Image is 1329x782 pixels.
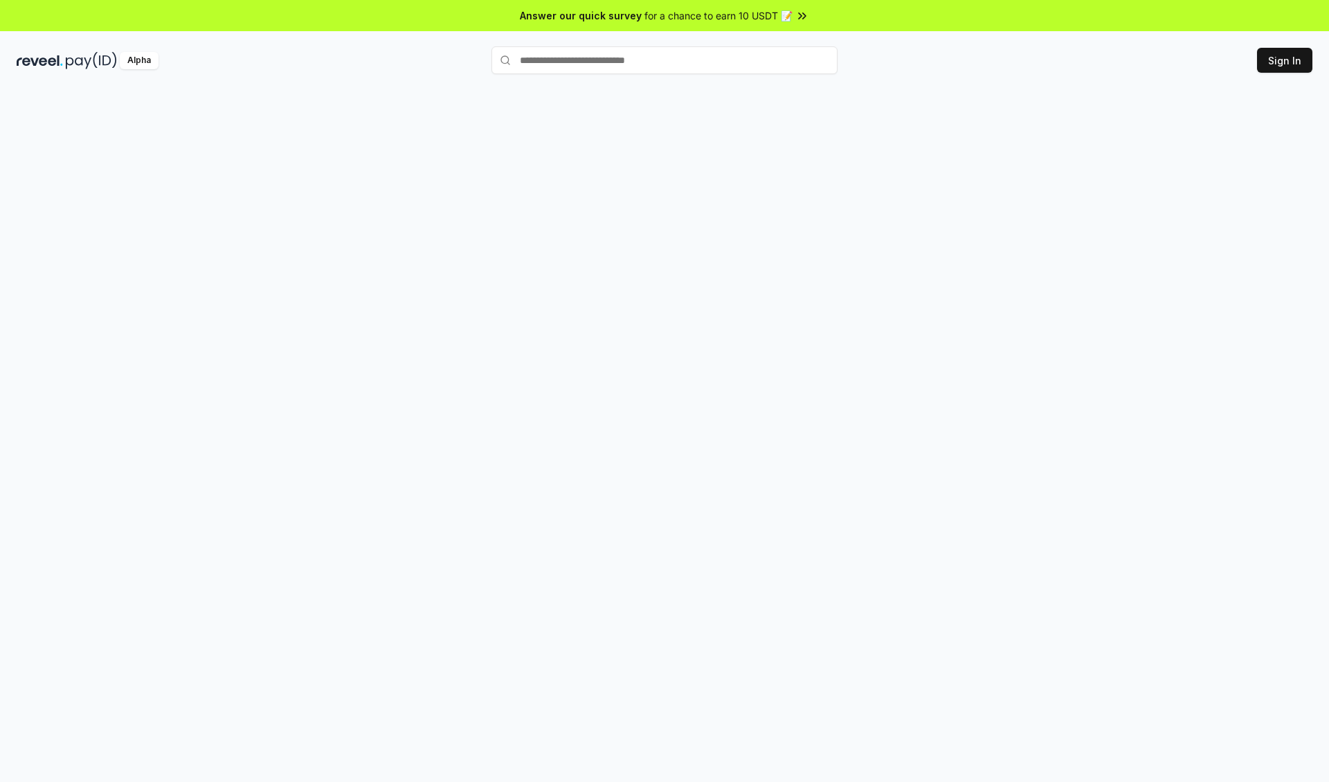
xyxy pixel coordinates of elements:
span: for a chance to earn 10 USDT 📝 [644,8,793,23]
span: Answer our quick survey [520,8,642,23]
button: Sign In [1257,48,1312,73]
div: Alpha [120,52,159,69]
img: reveel_dark [17,52,63,69]
img: pay_id [66,52,117,69]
